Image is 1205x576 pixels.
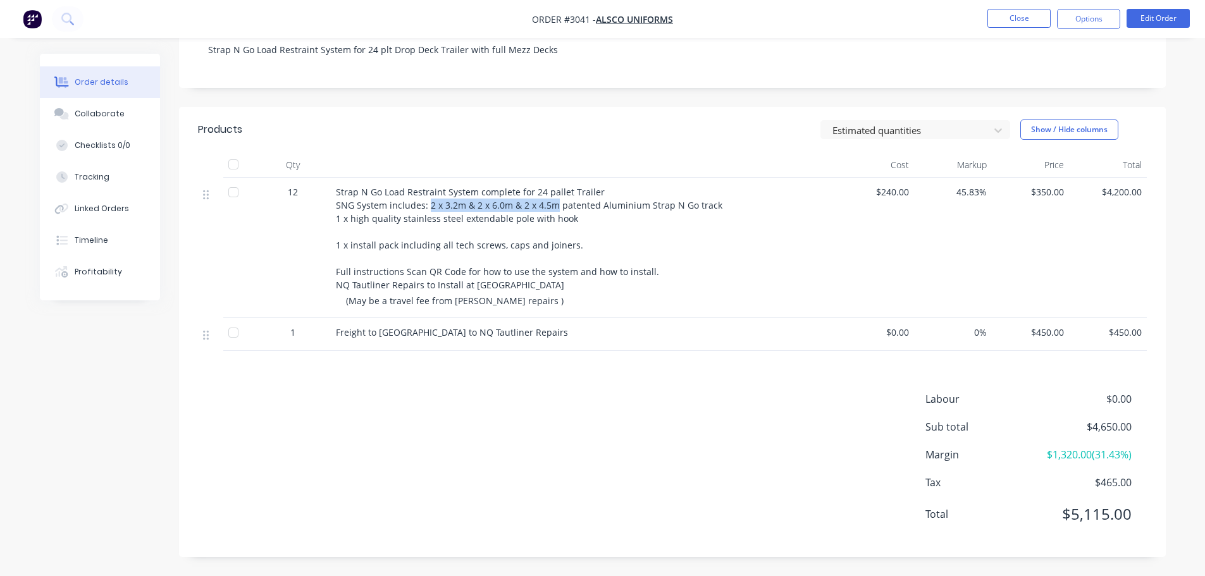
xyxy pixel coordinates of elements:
[925,391,1038,407] span: Labour
[40,224,160,256] button: Timeline
[198,122,242,137] div: Products
[1037,447,1131,462] span: $1,320.00 ( 31.43 %)
[75,108,125,119] div: Collaborate
[919,326,987,339] span: 0%
[1020,119,1118,140] button: Show / Hide columns
[1074,326,1142,339] span: $450.00
[925,419,1038,434] span: Sub total
[837,152,915,178] div: Cost
[596,13,673,25] a: Alsco Uniforms
[75,171,109,183] div: Tracking
[75,266,122,278] div: Profitability
[40,66,160,98] button: Order details
[997,185,1065,199] span: $350.00
[75,140,130,151] div: Checklists 0/0
[842,185,910,199] span: $240.00
[1057,9,1120,29] button: Options
[75,77,128,88] div: Order details
[1037,503,1131,525] span: $5,115.00
[255,152,331,178] div: Qty
[40,130,160,161] button: Checklists 0/0
[40,98,160,130] button: Collaborate
[75,235,108,246] div: Timeline
[40,193,160,224] button: Linked Orders
[1069,152,1147,178] div: Total
[336,186,725,291] span: Strap N Go Load Restraint System complete for 24 pallet Trailer SNG System includes: 2 x 3.2m & 2...
[40,256,160,288] button: Profitability
[842,326,910,339] span: $0.00
[1037,419,1131,434] span: $4,650.00
[336,326,568,338] span: Freight to [GEOGRAPHIC_DATA] to NQ Tautliner Repairs
[198,30,1147,69] div: Strap N Go Load Restraint System for 24 plt Drop Deck Trailer with full Mezz Decks
[532,13,596,25] span: Order #3041 -
[23,9,42,28] img: Factory
[288,185,298,199] span: 12
[987,9,1051,28] button: Close
[925,506,1038,522] span: Total
[346,295,564,307] span: (May be a travel fee from [PERSON_NAME] repairs )
[914,152,992,178] div: Markup
[919,185,987,199] span: 45.83%
[997,326,1065,339] span: $450.00
[992,152,1070,178] div: Price
[1074,185,1142,199] span: $4,200.00
[40,161,160,193] button: Tracking
[925,447,1038,462] span: Margin
[1037,475,1131,490] span: $465.00
[1127,9,1190,28] button: Edit Order
[1037,391,1131,407] span: $0.00
[75,203,129,214] div: Linked Orders
[290,326,295,339] span: 1
[925,475,1038,490] span: Tax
